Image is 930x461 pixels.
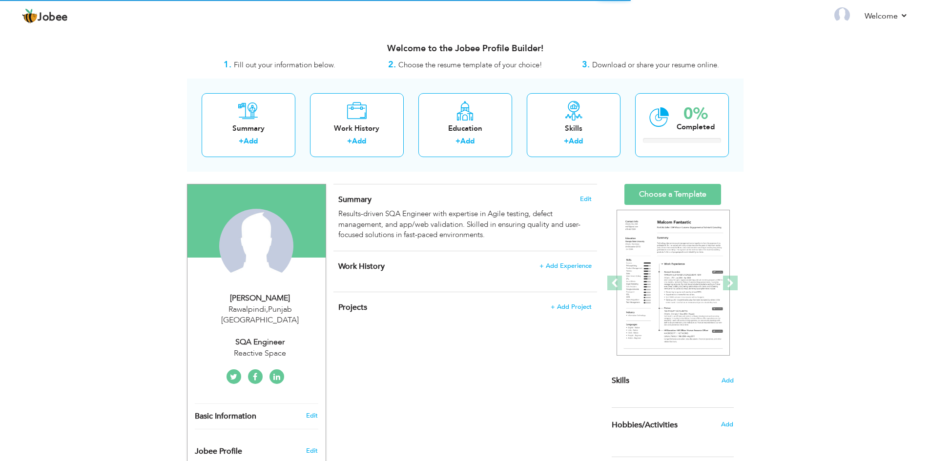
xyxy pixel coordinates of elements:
[306,411,318,420] a: Edit
[460,136,475,146] a: Add
[338,261,591,271] h4: This helps to show the companies you have worked for.
[338,302,591,312] h4: This helps to highlight the project, tools and skills you have worked on.
[455,136,460,146] label: +
[612,421,678,430] span: Hobbies/Activities
[338,261,385,272] span: Work History
[22,8,38,24] img: jobee.io
[677,122,715,132] div: Completed
[195,348,326,359] div: Reactive Space
[338,195,591,204] h4: Adding a summary is a quick and easy way to highlight your experience and interests.
[187,44,744,54] h3: Welcome to the Jobee Profile Builder!
[569,136,583,146] a: Add
[539,262,592,269] span: + Add Experience
[244,136,258,146] a: Add
[187,437,326,461] div: Enhance your career by creating a custom URL for your Jobee public profile.
[338,302,367,313] span: Projects
[535,123,613,134] div: Skills
[582,59,590,71] strong: 3.
[677,106,715,122] div: 0%
[239,136,244,146] label: +
[38,12,68,23] span: Jobee
[721,420,733,429] span: Add
[195,337,326,348] div: SQA Engineer
[22,8,68,24] a: Jobee
[564,136,569,146] label: +
[624,184,721,205] a: Choose a Template
[580,196,592,202] span: Edit
[219,209,293,283] img: Masbal Hussain
[195,412,256,421] span: Basic Information
[865,10,908,22] a: Welcome
[338,194,372,205] span: Summary
[195,304,326,326] div: Rawalpindi Punjab [GEOGRAPHIC_DATA]
[266,304,268,315] span: ,
[592,60,719,70] span: Download or share your resume online.
[195,447,242,456] span: Jobee Profile
[834,7,850,23] img: Profile Img
[604,408,741,442] div: Share some of your professional and personal interests.
[398,60,542,70] span: Choose the resume template of your choice!
[318,123,396,134] div: Work History
[234,60,335,70] span: Fill out your information below.
[306,446,318,455] span: Edit
[388,59,396,71] strong: 2.
[209,123,288,134] div: Summary
[338,209,591,240] div: Results-driven SQA Engineer with expertise in Agile testing, defect management, and app/web valid...
[195,293,326,304] div: [PERSON_NAME]
[551,303,592,310] span: + Add Project
[352,136,366,146] a: Add
[426,123,504,134] div: Education
[612,375,629,386] span: Skills
[347,136,352,146] label: +
[224,59,231,71] strong: 1.
[722,376,734,385] span: Add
